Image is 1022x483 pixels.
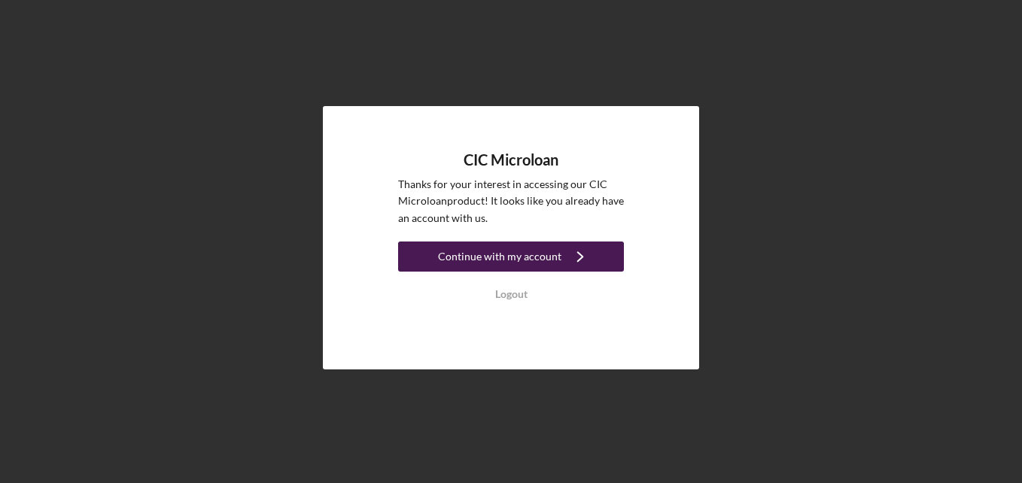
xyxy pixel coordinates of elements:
div: Continue with my account [438,241,561,272]
div: Logout [495,279,528,309]
a: Continue with my account [398,241,624,275]
button: Continue with my account [398,241,624,272]
p: Thanks for your interest in accessing our CIC Microloan product! It looks like you already have a... [398,176,624,226]
button: Logout [398,279,624,309]
h4: CIC Microloan [464,151,558,169]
